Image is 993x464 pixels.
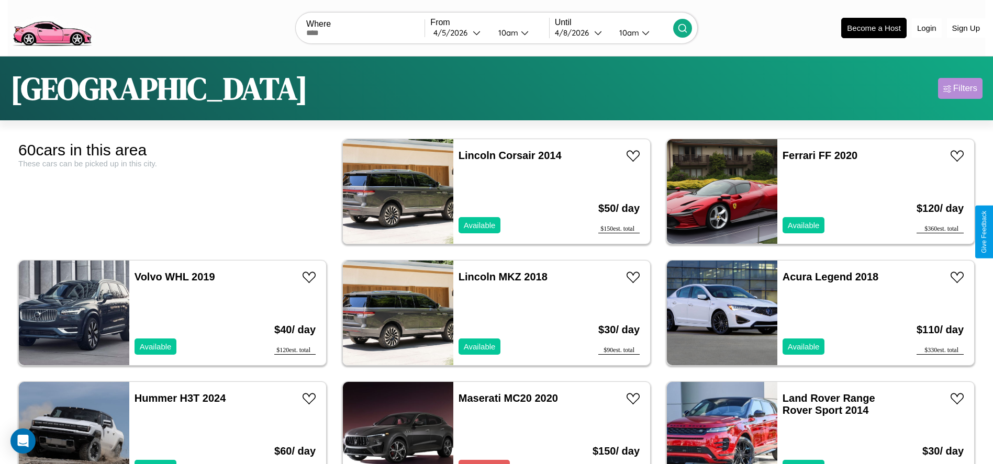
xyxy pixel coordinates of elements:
label: From [430,18,549,27]
div: 4 / 8 / 2026 [555,28,594,38]
button: Filters [938,78,983,99]
a: Lincoln MKZ 2018 [459,271,548,282]
div: Give Feedback [980,211,988,253]
div: Filters [953,83,977,94]
div: $ 150 est. total [598,225,640,233]
div: $ 90 est. total [598,346,640,355]
p: Available [464,339,496,354]
div: $ 330 est. total [917,346,964,355]
h3: $ 40 / day [274,313,316,346]
label: Until [555,18,673,27]
div: $ 120 est. total [274,346,316,355]
button: 10am [611,27,673,38]
div: 60 cars in this area [18,141,327,159]
div: 10am [493,28,521,38]
p: Available [788,339,820,354]
img: logo [8,5,96,49]
a: Volvo WHL 2019 [135,271,215,282]
button: 4/5/2026 [430,27,489,38]
h3: $ 50 / day [598,192,640,225]
a: Hummer H3T 2024 [135,392,226,404]
div: 10am [614,28,642,38]
div: 4 / 5 / 2026 [433,28,473,38]
h3: $ 110 / day [917,313,964,346]
button: Sign Up [947,18,985,38]
button: 10am [490,27,549,38]
div: Open Intercom Messenger [10,428,36,454]
button: Become a Host [841,18,907,38]
p: Available [788,218,820,232]
a: Ferrari FF 2020 [783,150,857,161]
h1: [GEOGRAPHIC_DATA] [10,67,308,110]
h3: $ 120 / day [917,192,964,225]
p: Available [140,339,172,354]
h3: $ 30 / day [598,313,640,346]
a: Maserati MC20 2020 [459,392,558,404]
div: These cars can be picked up in this city. [18,159,327,168]
a: Acura Legend 2018 [783,271,878,282]
a: Lincoln Corsair 2014 [459,150,562,161]
p: Available [464,218,496,232]
label: Where [306,19,425,29]
button: Login [912,18,942,38]
div: $ 360 est. total [917,225,964,233]
a: Land Rover Range Rover Sport 2014 [783,392,875,416]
